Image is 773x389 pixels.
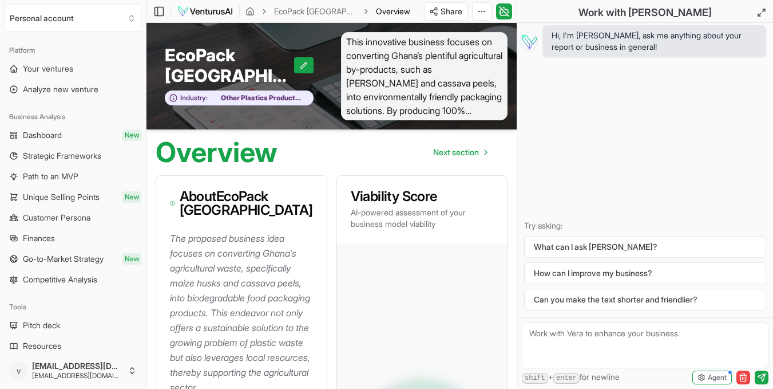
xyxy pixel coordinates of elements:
a: Go to next page [424,141,496,164]
nav: breadcrumb [245,6,410,17]
div: Business Analysis [5,108,141,126]
img: Vera [520,32,538,50]
span: Go-to-Market Strategy [23,253,104,265]
span: + for newline [522,371,620,384]
button: How can I improve my business? [524,262,766,284]
span: Agent [708,373,727,382]
span: Dashboard [23,129,62,141]
a: EcoPack [GEOGRAPHIC_DATA] [274,6,356,17]
a: Pitch deck [5,316,141,335]
h3: Viability Score [351,190,494,203]
span: v [9,362,27,380]
span: New [122,191,141,203]
div: Platform [5,41,141,60]
h2: Work with [PERSON_NAME] [578,5,712,21]
span: EcoPack [GEOGRAPHIC_DATA] [165,45,294,86]
span: Finances [23,233,55,244]
span: Competitive Analysis [23,274,97,285]
a: Unique Selling PointsNew [5,188,141,206]
a: Go-to-Market StrategyNew [5,250,141,268]
span: Next section [433,147,479,158]
span: Resources [23,340,61,352]
div: Tools [5,298,141,316]
a: Your ventures [5,60,141,78]
button: v[EMAIL_ADDRESS][DOMAIN_NAME][EMAIL_ADDRESS][DOMAIN_NAME] [5,357,141,384]
span: [EMAIL_ADDRESS][DOMAIN_NAME] [32,361,123,371]
h3: About EcoPack [GEOGRAPHIC_DATA] [170,190,313,217]
h1: Overview [156,139,278,166]
span: This innovative business focuses on converting Ghana’s plentiful agricultural by-products, such a... [341,32,508,120]
button: Share [424,2,467,21]
button: Can you make the text shorter and friendlier? [524,289,766,311]
span: Industry: [180,93,208,103]
span: Hi, I'm [PERSON_NAME], ask me anything about your report or business in general! [552,30,757,53]
a: DashboardNew [5,126,141,144]
span: New [122,129,141,141]
button: Industry:Other Plastics Product Manufacturing [165,91,314,106]
kbd: shift [522,373,548,384]
span: Analyze new venture [23,84,98,95]
a: Finances [5,229,141,247]
span: Strategic Frameworks [23,150,101,162]
a: Customer Persona [5,209,141,227]
a: Strategic Frameworks [5,147,141,165]
p: Try asking: [524,220,766,231]
a: Competitive Analysis [5,270,141,289]
span: New [122,253,141,265]
button: What can I ask [PERSON_NAME]? [524,236,766,258]
span: Path to an MVP [23,171,78,182]
span: Overview [376,6,410,17]
span: Share [441,6,462,17]
span: Customer Persona [23,212,90,223]
span: Unique Selling Points [23,191,100,203]
button: Agent [692,371,732,384]
kbd: enter [553,373,580,384]
button: Select an organization [5,5,141,32]
span: Your ventures [23,63,73,74]
a: Analyze new venture [5,80,141,99]
a: Path to an MVP [5,167,141,186]
a: Resources [5,337,141,355]
img: logo [177,5,233,18]
span: [EMAIL_ADDRESS][DOMAIN_NAME] [32,371,123,380]
nav: pagination [424,141,496,164]
span: Pitch deck [23,320,60,331]
p: AI-powered assessment of your business model viability [351,207,494,230]
span: Other Plastics Product Manufacturing [208,93,307,103]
